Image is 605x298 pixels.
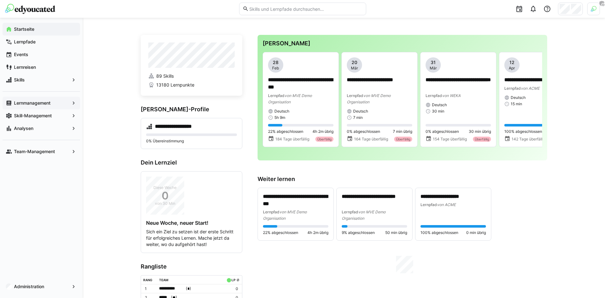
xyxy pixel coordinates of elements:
[511,95,526,100] span: Deutsch
[504,86,521,91] span: Lernpfad
[521,86,540,91] span: von ACME
[512,137,546,142] span: 142 Tage überfällig
[313,129,333,134] span: 4h 2m übrig
[393,129,412,134] span: 7 min übrig
[394,137,412,142] div: Überfällig
[268,129,303,134] span: 22% abgeschlossen
[263,210,279,214] span: Lernpfad
[353,109,368,114] span: Deutsch
[420,230,458,235] span: 100% abgeschlossen
[156,82,194,88] span: 13180 Lernpunkte
[509,66,515,71] span: Apr
[141,106,242,113] h3: [PERSON_NAME]-Profile
[274,109,289,114] span: Deutsch
[143,278,152,282] div: Rang
[159,278,168,282] div: Team
[148,73,235,79] a: 89 Skills
[315,137,333,142] div: Überfällig
[275,137,309,142] span: 184 Tage überfällig
[145,286,154,291] p: 1
[225,286,238,291] p: 0
[347,93,363,98] span: Lernpfad
[442,93,460,98] span: von WEKA
[273,59,279,66] span: 28
[347,129,380,134] span: 0% abgeschlossen
[186,285,191,292] span: ( )
[432,102,447,107] span: Deutsch
[146,220,237,226] h4: Neue Woche, neuer Start!
[272,66,279,71] span: Feb
[511,101,522,107] span: 15 min
[426,129,459,134] span: 0% abgeschlossen
[263,210,307,221] span: von MVE Demo Organisation
[354,137,388,142] span: 164 Tage überfällig
[141,263,242,270] h3: Rangliste
[466,230,486,235] span: 0 min übrig
[431,59,436,66] span: 31
[232,278,235,282] div: LP
[437,202,456,207] span: von ACME
[420,202,437,207] span: Lernpfad
[146,229,237,248] p: Sich ein Ziel zu setzen ist der erste Schritt für erfolgreiches Lernen. Mache jetzt da weiter, wo...
[352,59,357,66] span: 20
[347,93,391,104] span: von MVE Demo Organisation
[504,129,542,134] span: 100% abgeschlossen
[426,93,442,98] span: Lernpfad
[141,159,242,166] h3: Dein Lernziel
[433,137,467,142] span: 154 Tage überfällig
[268,93,312,104] span: von MVE Demo Organisation
[263,230,298,235] span: 22% abgeschlossen
[258,176,547,183] h3: Weiter lernen
[385,230,407,235] span: 50 min übrig
[351,66,358,71] span: Mär
[268,93,285,98] span: Lernpfad
[156,73,174,79] span: 89 Skills
[353,115,363,120] span: 7 min
[274,115,285,120] span: 5h 9m
[263,40,542,47] h3: [PERSON_NAME]
[509,59,514,66] span: 12
[473,137,491,142] div: Überfällig
[342,230,375,235] span: 9% abgeschlossen
[237,277,239,282] a: ø
[469,129,491,134] span: 30 min übrig
[249,6,362,12] input: Skills und Lernpfade durchsuchen…
[342,210,358,214] span: Lernpfad
[342,210,386,221] span: von MVE Demo Organisation
[430,66,437,71] span: Mär
[307,230,328,235] span: 4h 2m übrig
[432,109,444,114] span: 30 min
[146,139,237,144] p: 0% Übereinstimmung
